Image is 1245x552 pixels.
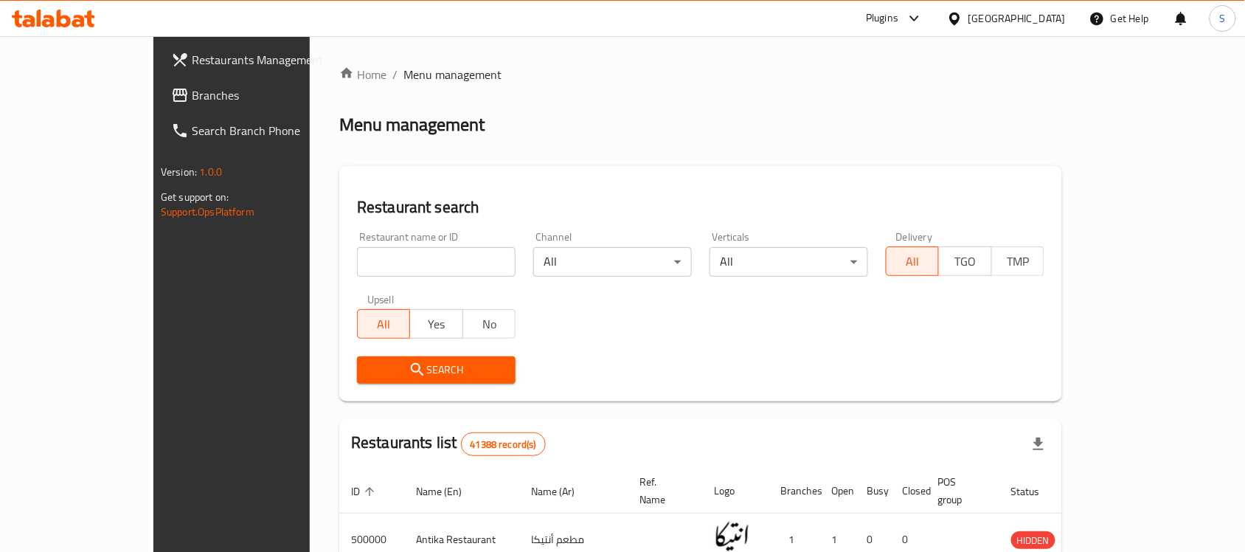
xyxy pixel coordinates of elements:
div: [GEOGRAPHIC_DATA] [968,10,1066,27]
button: All [357,309,410,339]
span: Branches [192,86,350,104]
div: All [710,247,868,277]
a: Restaurants Management [159,42,361,77]
span: Search [369,361,504,379]
div: Plugins [866,10,898,27]
button: TMP [991,246,1044,276]
label: Delivery [896,232,933,242]
span: 41388 record(s) [462,438,545,452]
h2: Restaurants list [351,432,546,456]
span: Restaurants Management [192,51,350,69]
span: Name (Ar) [531,483,594,500]
span: 1.0.0 [199,162,222,182]
span: Yes [416,314,457,335]
button: Search [357,356,516,384]
th: Logo [702,469,769,514]
div: Total records count [461,432,546,456]
h2: Menu management [339,113,485,137]
span: Name (En) [416,483,481,500]
span: No [469,314,510,335]
span: All [892,251,933,272]
h2: Restaurant search [357,196,1044,218]
span: TGO [945,251,985,272]
li: / [392,66,398,83]
a: Support.OpsPlatform [161,202,254,221]
button: All [886,246,939,276]
label: Upsell [367,294,395,305]
a: Home [339,66,386,83]
span: Search Branch Phone [192,122,350,139]
th: Branches [769,469,820,514]
span: HIDDEN [1011,532,1055,549]
nav: breadcrumb [339,66,1062,83]
span: S [1220,10,1226,27]
a: Branches [159,77,361,113]
span: Status [1011,483,1059,500]
th: Open [820,469,856,514]
span: Get support on: [161,187,229,207]
button: TGO [938,246,991,276]
button: Yes [409,309,462,339]
span: Version: [161,162,197,182]
th: Closed [891,469,926,514]
div: HIDDEN [1011,531,1055,549]
span: POS group [938,473,982,508]
a: Search Branch Phone [159,113,361,148]
div: All [533,247,692,277]
span: Ref. Name [639,473,684,508]
span: TMP [998,251,1038,272]
th: Busy [856,469,891,514]
input: Search for restaurant name or ID.. [357,247,516,277]
span: ID [351,483,379,500]
div: Export file [1021,427,1056,462]
span: All [364,314,404,335]
span: Menu management [403,66,502,83]
button: No [462,309,516,339]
